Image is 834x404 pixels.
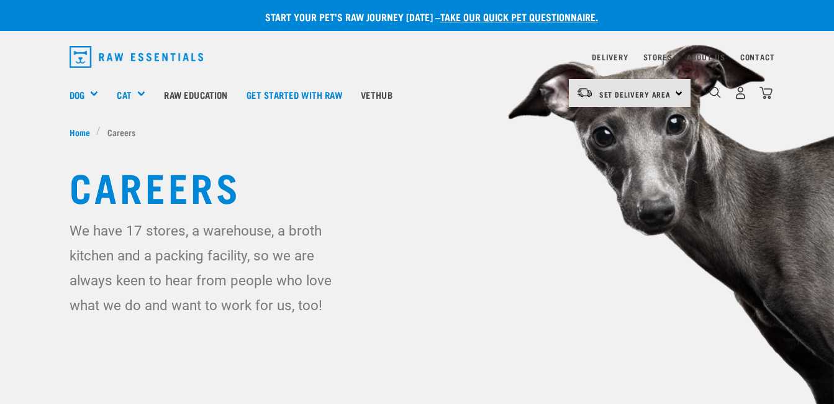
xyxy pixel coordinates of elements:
[70,46,204,68] img: Raw Essentials Logo
[237,70,351,119] a: Get started with Raw
[740,55,775,59] a: Contact
[759,86,773,99] img: home-icon@2x.png
[70,88,84,102] a: Dog
[709,86,721,98] img: home-icon-1@2x.png
[70,163,765,208] h1: Careers
[687,55,725,59] a: About Us
[60,41,775,73] nav: dropdown navigation
[70,218,348,318] p: We have 17 stores, a warehouse, a broth kitchen and a packing facility, so we are always keen to ...
[155,70,237,119] a: Raw Education
[592,55,628,59] a: Delivery
[351,70,402,119] a: Vethub
[643,55,673,59] a: Stores
[734,86,747,99] img: user.png
[70,126,90,139] span: Home
[117,88,131,102] a: Cat
[599,92,671,96] span: Set Delivery Area
[440,14,598,19] a: take our quick pet questionnaire.
[576,87,593,98] img: van-moving.png
[70,126,765,139] nav: breadcrumbs
[70,126,97,139] a: Home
